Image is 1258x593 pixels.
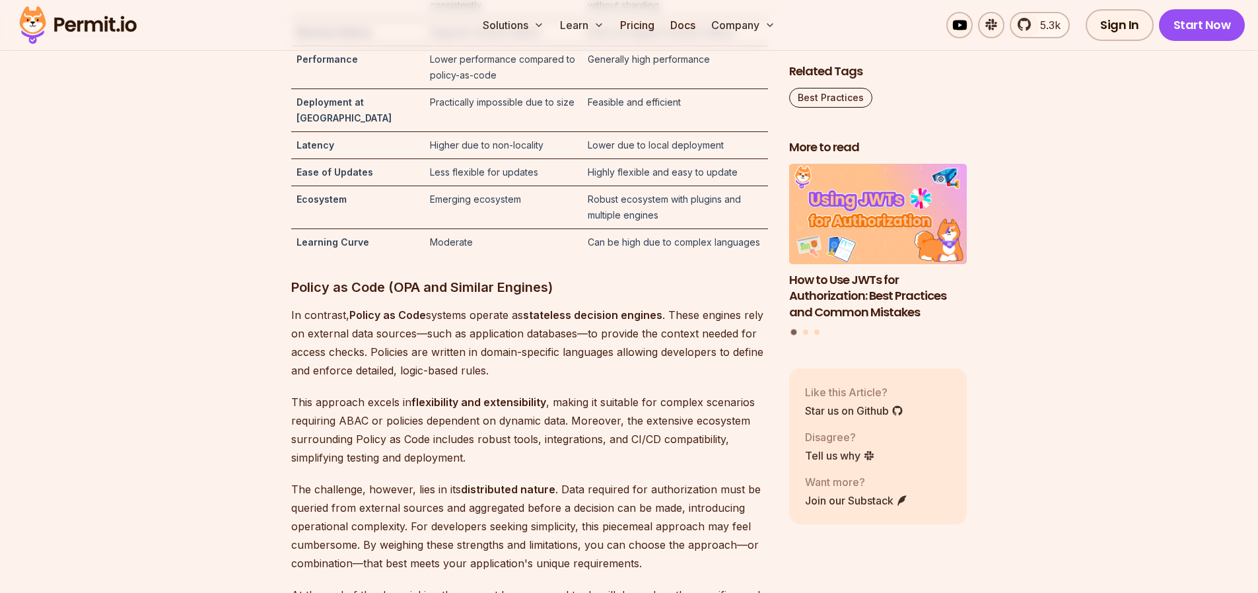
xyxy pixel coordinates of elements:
img: How to Use JWTs for Authorization: Best Practices and Common Mistakes [789,164,967,264]
p: Want more? [805,473,908,489]
p: In contrast, systems operate as . These engines rely on external data sources—such as application... [291,306,768,380]
a: Pricing [615,12,660,38]
td: Higher due to non-locality [425,132,582,159]
a: Sign In [1086,9,1154,41]
td: Feasible and efficient [582,89,767,132]
strong: Latency [297,139,334,151]
p: The challenge, however, lies in its . Data required for authorization must be queried from extern... [291,480,768,573]
strong: flexibility and extensibility [411,396,546,409]
strong: Policy as Code [349,308,426,322]
td: Robust ecosystem with plugins and multiple engines [582,186,767,229]
p: Like this Article? [805,384,903,400]
td: Generally high performance [582,46,767,89]
a: Docs [665,12,701,38]
a: Star us on Github [805,402,903,418]
button: Go to slide 3 [814,329,820,334]
a: Tell us why [805,447,875,463]
strong: Learning Curve [297,236,369,248]
td: Emerging ecosystem [425,186,582,229]
button: Go to slide 1 [791,329,797,335]
td: Lower due to local deployment [582,132,767,159]
img: Permit logo [13,3,143,48]
a: 5.3k [1010,12,1070,38]
button: Go to slide 2 [803,329,808,334]
strong: Ecosystem [297,193,347,205]
td: Can be high due to complex languages [582,229,767,256]
p: This approach excels in , making it suitable for complex scenarios requiring ABAC or policies dep... [291,393,768,467]
strong: Performance [297,53,358,65]
td: Moderate [425,229,582,256]
h3: How to Use JWTs for Authorization: Best Practices and Common Mistakes [789,271,967,320]
a: Join our Substack [805,492,908,508]
span: 5.3k [1032,17,1061,33]
a: How to Use JWTs for Authorization: Best Practices and Common MistakesHow to Use JWTs for Authoriz... [789,164,967,321]
td: Practically impossible due to size [425,89,582,132]
strong: Deployment at [GEOGRAPHIC_DATA] [297,96,392,123]
td: Less flexible for updates [425,159,582,186]
strong: Ease of Updates [297,166,373,178]
button: Solutions [477,12,549,38]
p: Disagree? [805,429,875,444]
td: Lower performance compared to policy-as-code [425,46,582,89]
td: Highly flexible and easy to update [582,159,767,186]
button: Learn [555,12,610,38]
a: Best Practices [789,88,872,108]
li: 1 of 3 [789,164,967,321]
div: Posts [789,164,967,337]
strong: stateless decision engines [523,308,662,322]
strong: distributed nature [461,483,555,496]
button: Company [706,12,781,38]
h2: Related Tags [789,63,967,80]
h3: Policy as Code (OPA and Similar Engines) [291,277,768,298]
h2: More to read [789,139,967,156]
a: Start Now [1159,9,1245,41]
